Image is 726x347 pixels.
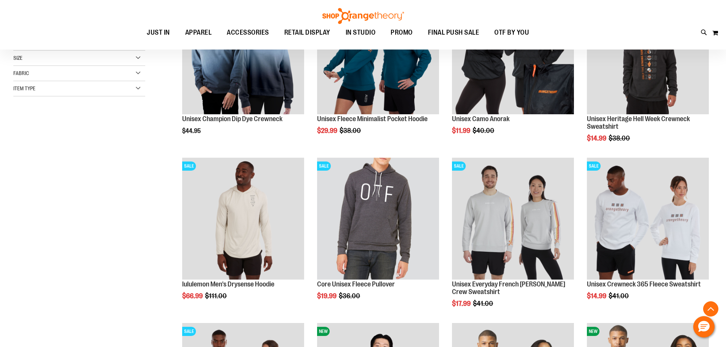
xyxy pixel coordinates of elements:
a: Unisex Camo Anorak [452,115,510,123]
a: IN STUDIO [338,24,383,42]
span: $14.99 [587,134,607,142]
span: $38.00 [609,134,631,142]
span: NEW [317,327,330,336]
span: Item Type [13,85,35,91]
span: IN STUDIO [346,24,376,41]
span: $40.00 [473,127,495,134]
button: Hello, have a question? Let’s chat. [693,316,715,337]
a: Product image for Core Unisex Fleece PulloverSALE [317,158,439,281]
img: Shop Orangetheory [321,8,405,24]
button: Back To Top [703,301,718,317]
a: OTF BY YOU [487,24,537,42]
a: Product image for Unisex Everyday French Terry Crew SweatshirtSALE [452,158,574,281]
a: Unisex Fleece Minimalist Pocket Hoodie [317,115,428,123]
img: Product image for Unisex Everyday French Terry Crew Sweatshirt [452,158,574,280]
span: SALE [452,162,466,171]
span: $111.00 [205,292,228,300]
span: $41.00 [473,300,494,307]
a: Product image for lululemon Mens Drysense Hoodie BoneSALE [182,158,304,281]
a: FINAL PUSH SALE [420,24,487,42]
div: product [313,154,443,319]
span: $17.99 [452,300,472,307]
div: product [178,154,308,319]
span: FINAL PUSH SALE [428,24,479,41]
span: PROMO [391,24,413,41]
a: JUST IN [139,24,178,42]
span: ACCESSORIES [227,24,269,41]
a: Unisex Champion Dip Dye Crewneck [182,115,282,123]
span: RETAIL DISPLAY [284,24,330,41]
img: Product image for Unisex Crewneck 365 Fleece Sweatshirt [587,158,709,280]
span: SALE [587,162,601,171]
a: ACCESSORIES [219,24,277,42]
div: product [448,154,578,326]
a: APPAREL [178,24,220,41]
span: SALE [182,162,196,171]
span: $29.99 [317,127,338,134]
span: $66.99 [182,292,204,300]
a: PROMO [383,24,420,42]
a: RETAIL DISPLAY [277,24,338,42]
a: lululemon Men's Drysense Hoodie [182,280,274,288]
a: Core Unisex Fleece Pullover [317,280,395,288]
a: Product image for Unisex Crewneck 365 Fleece SweatshirtSALE [587,158,709,281]
span: APPAREL [185,24,212,41]
span: Fabric [13,70,29,76]
a: Unisex Everyday French [PERSON_NAME] Crew Sweatshirt [452,280,565,296]
span: $11.99 [452,127,471,134]
img: Product image for lululemon Mens Drysense Hoodie Bone [182,158,304,280]
span: JUST IN [147,24,170,41]
img: Product image for Core Unisex Fleece Pullover [317,158,439,280]
span: SALE [317,162,331,171]
span: Size [13,55,22,61]
span: $36.00 [339,292,361,300]
span: OTF BY YOU [494,24,529,41]
div: product [583,154,713,319]
span: $14.99 [587,292,607,300]
a: Unisex Crewneck 365 Fleece Sweatshirt [587,280,701,288]
span: $44.95 [182,128,202,134]
span: $19.99 [317,292,338,300]
span: SALE [182,327,196,336]
span: NEW [587,327,599,336]
span: $38.00 [340,127,362,134]
span: $41.00 [609,292,630,300]
a: Unisex Heritage Hell Week Crewneck Sweatshirt [587,115,690,130]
